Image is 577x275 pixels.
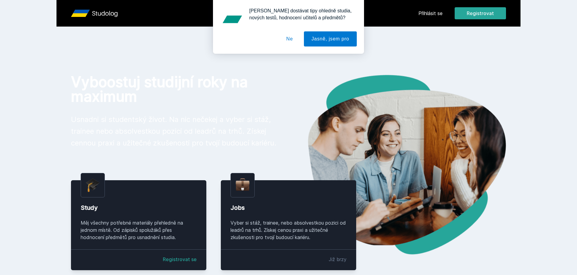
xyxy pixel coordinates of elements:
[304,31,357,46] button: Jasně, jsem pro
[230,219,347,241] div: Vyber si stáž, trainee, nebo absolvestkou pozici od leadrů na trhů. Získej cenou praxi a užitečné...
[220,7,244,31] img: notification icon
[81,219,197,241] div: Měj všechny potřebné materiály přehledně na jednom místě. Od zápisků spolužáků přes hodnocení pře...
[230,203,347,212] div: Jobs
[81,203,197,212] div: Study
[71,114,279,149] p: Usnadni si studentský život. Na nic nečekej a vyber si stáž, trainee nebo absolvestkou pozici od ...
[86,178,100,192] img: graduation-cap.png
[279,31,301,46] button: Ne
[244,7,357,21] div: [PERSON_NAME] dostávat tipy ohledně studia, nových testů, hodnocení učitelů a předmětů?
[236,177,250,192] img: briefcase.png
[163,256,197,263] a: Registrovat se
[71,75,279,104] h1: Vyboostuj studijní roky na maximum
[288,75,506,254] img: hero.png
[329,256,347,263] div: Již brzy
